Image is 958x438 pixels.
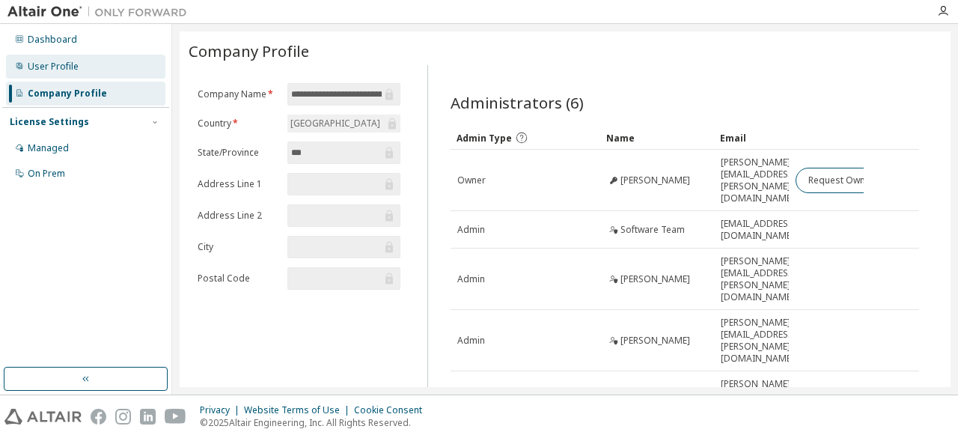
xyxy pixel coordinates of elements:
span: [PERSON_NAME] [620,335,690,347]
span: Software Team [620,224,685,236]
div: [GEOGRAPHIC_DATA] [287,115,400,133]
span: [PERSON_NAME] [620,174,690,186]
label: Address Line 1 [198,178,278,190]
img: linkedin.svg [140,409,156,425]
div: On Prem [28,168,65,180]
div: Name [606,126,709,150]
span: [PERSON_NAME][EMAIL_ADDRESS][PERSON_NAME][DOMAIN_NAME] [721,255,796,303]
label: Country [198,118,278,130]
span: [EMAIL_ADDRESS][DOMAIN_NAME] [721,218,796,242]
span: [PERSON_NAME] [620,273,690,285]
span: [PERSON_NAME][EMAIL_ADDRESS][PERSON_NAME][DOMAIN_NAME] [721,317,796,365]
span: Company Profile [189,40,309,61]
div: Privacy [200,404,244,416]
label: State/Province [198,147,278,159]
span: Admin [457,273,485,285]
div: Managed [28,142,69,154]
span: [PERSON_NAME][EMAIL_ADDRESS][PERSON_NAME][DOMAIN_NAME] [721,378,796,426]
img: youtube.svg [165,409,186,425]
span: [PERSON_NAME][EMAIL_ADDRESS][PERSON_NAME][DOMAIN_NAME] [721,156,796,204]
label: City [198,241,278,253]
label: Postal Code [198,273,278,285]
div: [GEOGRAPHIC_DATA] [288,115,382,132]
span: Administrators (6) [451,92,584,113]
div: Company Profile [28,88,107,100]
div: Website Terms of Use [244,404,354,416]
div: User Profile [28,61,79,73]
img: facebook.svg [91,409,106,425]
div: License Settings [10,116,89,128]
img: altair_logo.svg [4,409,82,425]
span: Admin Type [457,132,512,145]
button: Request Owner Change [796,168,922,193]
img: Altair One [7,4,195,19]
div: Email [720,126,783,150]
p: © 2025 Altair Engineering, Inc. All Rights Reserved. [200,416,431,429]
div: Dashboard [28,34,77,46]
label: Address Line 2 [198,210,278,222]
div: Cookie Consent [354,404,431,416]
label: Company Name [198,88,278,100]
img: instagram.svg [115,409,131,425]
span: Admin [457,224,485,236]
span: Admin [457,335,485,347]
span: Owner [457,174,486,186]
